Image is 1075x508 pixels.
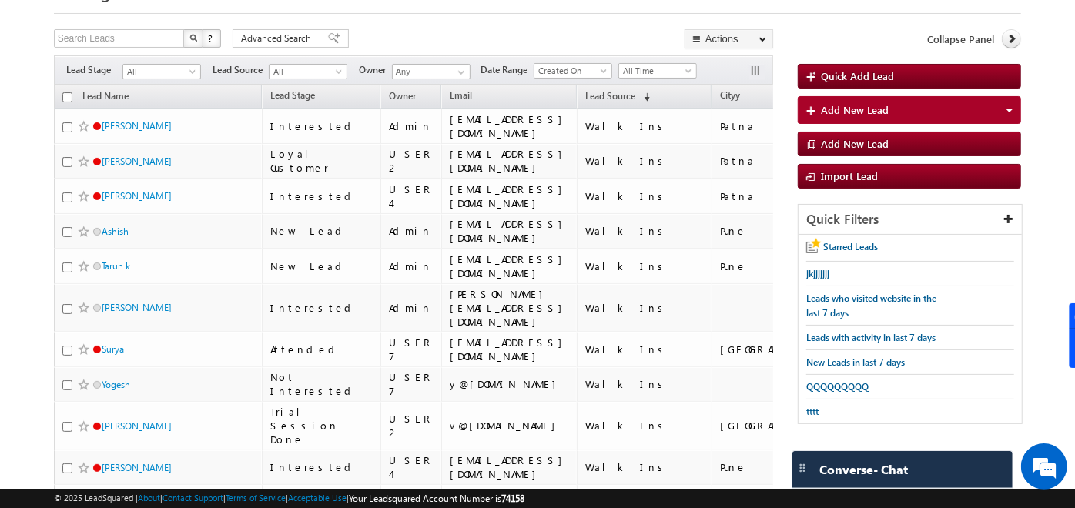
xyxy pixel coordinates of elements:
div: USER 4 [389,453,434,481]
a: Email [442,87,480,107]
span: Cityy [720,89,740,101]
div: Interested [270,119,374,133]
div: Interested [270,189,374,203]
em: Start Chat [209,396,280,416]
div: v@[DOMAIN_NAME] [450,419,570,433]
span: Collapse Panel [927,32,994,46]
img: d_60004797649_company_0_60004797649 [26,81,65,101]
span: Your Leadsquared Account Number is [349,493,524,504]
div: Quick Filters [799,205,1022,235]
a: Show All Items [450,65,469,80]
div: Pune [720,460,833,474]
img: Search [189,34,197,42]
div: [EMAIL_ADDRESS][DOMAIN_NAME] [450,112,570,140]
div: Admin [389,259,434,273]
span: Owner [359,63,392,77]
div: Minimize live chat window [253,8,290,45]
a: Yogesh [102,379,130,390]
div: Chat with us now [80,81,259,101]
input: Check all records [62,92,72,102]
div: Walk Ins [585,460,705,474]
span: Leads who visited website in the last 7 days [806,292,936,319]
div: [PERSON_NAME][EMAIL_ADDRESS][DOMAIN_NAME] [450,287,570,329]
span: Add New Lead [821,137,889,150]
a: Tarun k [102,260,130,272]
a: [PERSON_NAME] [102,462,172,473]
textarea: Type your message and hit 'Enter' [20,142,281,383]
div: Pune [720,224,833,238]
a: Surya [102,343,124,355]
div: Admin [389,224,434,238]
div: Walk Ins [585,343,705,356]
div: [EMAIL_ADDRESS][DOMAIN_NAME] [450,182,570,210]
div: y@[DOMAIN_NAME] [450,377,570,391]
span: 74158 [501,493,524,504]
a: Ashish [102,226,129,237]
div: [GEOGRAPHIC_DATA] [720,419,833,433]
span: Quick Add Lead [821,69,894,82]
span: Converse - Chat [819,463,908,476]
a: Lead Source (sorted descending) [578,87,658,107]
span: All Time [619,64,692,78]
div: Patna [720,154,833,168]
div: USER 7 [389,336,434,363]
span: © 2025 LeadSquared | | | | | [54,491,524,506]
div: Pune [720,259,833,273]
span: Add New Lead [821,103,889,116]
div: Trial Session Done [270,405,374,446]
a: About [138,493,160,503]
div: [EMAIL_ADDRESS][DOMAIN_NAME] [450,147,570,175]
div: Patna [720,119,833,133]
div: [EMAIL_ADDRESS][DOMAIN_NAME] [450,217,570,245]
div: USER 2 [389,147,434,175]
div: [EMAIL_ADDRESS][DOMAIN_NAME] [450,336,570,363]
div: [EMAIL_ADDRESS][DOMAIN_NAME] [450,453,570,481]
a: [PERSON_NAME] [102,120,172,132]
a: Lead Stage [263,87,323,107]
a: [PERSON_NAME] [102,155,172,167]
button: Actions [685,29,773,48]
span: jkjjjjjjj [806,268,829,279]
div: [EMAIL_ADDRESS][DOMAIN_NAME] [450,252,570,280]
div: Patna [720,189,833,203]
span: Date Range [481,63,534,77]
span: Lead Stage [66,63,122,77]
span: Lead Source [213,63,269,77]
div: Walk Ins [585,154,705,168]
span: Import Lead [821,169,878,182]
div: Walk Ins [585,189,705,203]
span: Lead Stage [270,89,315,101]
span: (sorted descending) [638,91,650,103]
div: Interested [270,460,374,474]
input: Type to Search [392,64,471,79]
div: Not Interested [270,370,374,398]
a: [PERSON_NAME] [102,420,172,432]
a: Terms of Service [226,493,286,503]
div: Admin [389,119,434,133]
span: All [270,65,343,79]
div: Attended [270,343,374,356]
a: Contact Support [162,493,223,503]
div: New Lead [270,224,374,238]
div: Walk Ins [585,377,705,391]
a: Acceptable Use [288,493,347,503]
a: [PERSON_NAME] [102,302,172,313]
img: carter-drag [796,462,809,474]
span: tttt [806,406,819,417]
div: [GEOGRAPHIC_DATA] [720,343,833,356]
a: All [122,64,201,79]
div: USER 2 [389,412,434,439]
span: Leads with activity in last 7 days [806,332,936,343]
div: USER 7 [389,370,434,398]
a: All Time [618,63,697,79]
span: Owner [389,90,416,102]
span: All [123,65,196,79]
div: Interested [270,301,374,315]
a: Lead Name [75,88,136,108]
div: Walk Ins [585,301,705,315]
span: QQQQQQQQQ [806,381,869,393]
div: Walk Ins [585,224,705,238]
span: Advanced Search [241,32,316,45]
div: Walk Ins [585,259,705,273]
a: Cityy [712,87,748,107]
